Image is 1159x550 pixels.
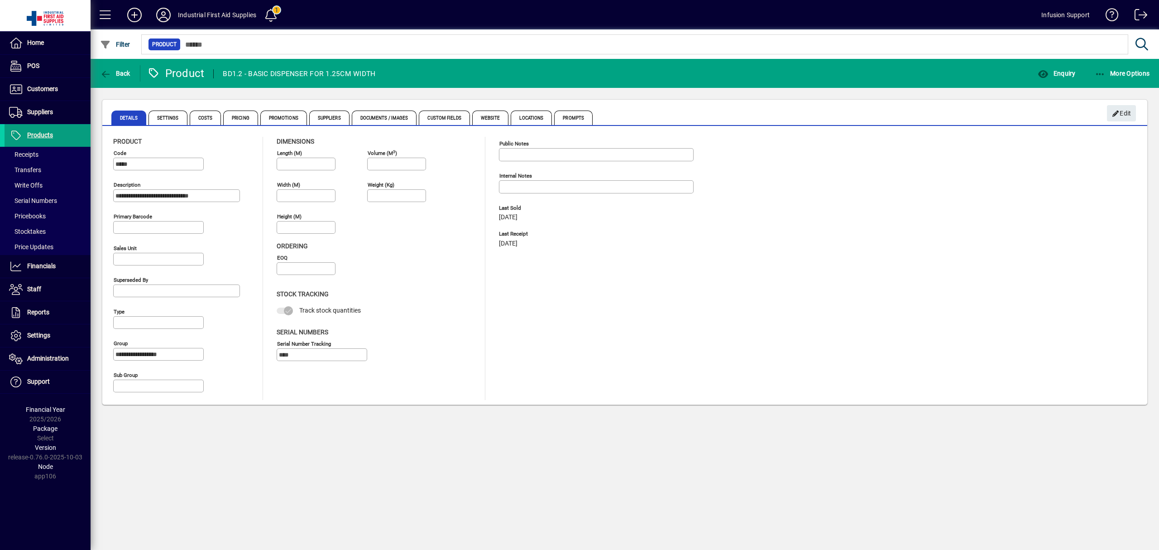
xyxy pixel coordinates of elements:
[277,328,328,336] span: Serial Numbers
[1107,105,1136,121] button: Edit
[27,262,56,270] span: Financials
[393,149,395,154] sup: 3
[35,444,56,451] span: Version
[27,332,50,339] span: Settings
[5,324,91,347] a: Settings
[419,111,469,125] span: Custom Fields
[5,193,91,208] a: Serial Numbers
[27,131,53,139] span: Products
[152,40,177,49] span: Product
[27,62,39,69] span: POS
[5,278,91,301] a: Staff
[223,111,258,125] span: Pricing
[511,111,552,125] span: Locations
[499,173,532,179] mat-label: Internal Notes
[27,285,41,293] span: Staff
[5,162,91,178] a: Transfers
[111,111,146,125] span: Details
[114,150,126,156] mat-label: Code
[9,243,53,251] span: Price Updates
[299,307,361,314] span: Track stock quantities
[114,340,128,347] mat-label: Group
[114,182,140,188] mat-label: Description
[472,111,509,125] span: Website
[178,8,256,22] div: Industrial First Aid Supplies
[5,224,91,239] a: Stocktakes
[148,111,187,125] span: Settings
[277,255,287,261] mat-label: EOQ
[1041,8,1090,22] div: Infusion Support
[5,239,91,255] a: Price Updates
[277,182,300,188] mat-label: Width (m)
[114,245,137,251] mat-label: Sales unit
[9,212,46,220] span: Pricebooks
[38,463,53,470] span: Node
[5,371,91,393] a: Support
[499,205,635,211] span: Last Sold
[113,138,142,145] span: Product
[27,39,44,46] span: Home
[190,111,221,125] span: Costs
[277,213,302,220] mat-label: Height (m)
[5,101,91,124] a: Suppliers
[9,197,57,204] span: Serial Numbers
[1128,2,1148,31] a: Logout
[277,242,308,250] span: Ordering
[98,65,133,82] button: Back
[147,66,205,81] div: Product
[98,36,133,53] button: Filter
[114,372,138,378] mat-label: Sub group
[5,301,91,324] a: Reports
[26,406,65,413] span: Financial Year
[91,65,140,82] app-page-header-button: Back
[100,70,130,77] span: Back
[5,347,91,370] a: Administration
[368,150,397,156] mat-label: Volume (m )
[223,67,375,81] div: BD1.2 - BASIC DISPENSER FOR 1.25CM WIDTH
[499,140,529,147] mat-label: Public Notes
[9,228,46,235] span: Stocktakes
[120,7,149,23] button: Add
[1035,65,1078,82] button: Enquiry
[1099,2,1119,31] a: Knowledge Base
[33,425,57,432] span: Package
[499,231,635,237] span: Last Receipt
[27,355,69,362] span: Administration
[27,378,50,385] span: Support
[499,214,517,221] span: [DATE]
[9,151,38,158] span: Receipts
[9,166,41,174] span: Transfers
[5,55,91,77] a: POS
[9,182,43,189] span: Write Offs
[27,85,58,92] span: Customers
[27,108,53,116] span: Suppliers
[1112,106,1131,121] span: Edit
[114,213,152,220] mat-label: Primary barcode
[554,111,593,125] span: Prompts
[277,138,314,145] span: Dimensions
[277,290,329,298] span: Stock Tracking
[5,78,91,101] a: Customers
[277,340,331,347] mat-label: Serial Number tracking
[5,178,91,193] a: Write Offs
[149,7,178,23] button: Profile
[1038,70,1075,77] span: Enquiry
[5,147,91,162] a: Receipts
[277,150,302,156] mat-label: Length (m)
[5,32,91,54] a: Home
[5,255,91,278] a: Financials
[27,309,49,316] span: Reports
[1092,65,1152,82] button: More Options
[5,208,91,224] a: Pricebooks
[309,111,350,125] span: Suppliers
[100,41,130,48] span: Filter
[260,111,307,125] span: Promotions
[352,111,417,125] span: Documents / Images
[114,277,148,283] mat-label: Superseded by
[1095,70,1150,77] span: More Options
[368,182,394,188] mat-label: Weight (Kg)
[114,309,125,315] mat-label: Type
[499,240,517,247] span: [DATE]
